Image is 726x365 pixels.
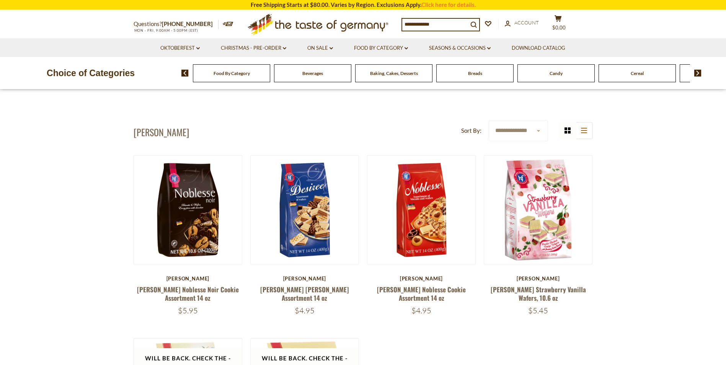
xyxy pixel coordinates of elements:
[367,275,476,282] div: [PERSON_NAME]
[491,285,586,302] a: [PERSON_NAME] Strawberry Vanilla Wafers, 10.6 oz
[181,70,189,77] img: previous arrow
[160,44,200,52] a: Oktoberfest
[134,156,242,264] img: Hans
[468,70,482,76] a: Breads
[134,275,243,282] div: [PERSON_NAME]
[484,156,592,264] img: Hans
[552,24,566,31] span: $0.00
[694,70,702,77] img: next arrow
[260,285,349,302] a: [PERSON_NAME] [PERSON_NAME] Assortment 14 oz
[370,70,418,76] a: Baking, Cakes, Desserts
[505,19,539,27] a: Account
[512,44,565,52] a: Download Catalog
[367,156,476,264] img: Hans
[134,28,199,33] span: MON - FRI, 9:00AM - 5:00PM (EST)
[251,156,359,264] img: Hans
[162,20,213,27] a: [PHONE_NUMBER]
[214,70,250,76] a: Food By Category
[377,285,466,302] a: [PERSON_NAME] Noblesse Cookie Assortment 14 oz
[421,1,476,8] a: Click here for details.
[250,275,359,282] div: [PERSON_NAME]
[302,70,323,76] a: Beverages
[484,275,593,282] div: [PERSON_NAME]
[354,44,408,52] a: Food By Category
[221,44,286,52] a: Christmas - PRE-ORDER
[514,20,539,26] span: Account
[528,306,548,315] span: $5.45
[411,306,431,315] span: $4.95
[429,44,491,52] a: Seasons & Occasions
[178,306,198,315] span: $5.95
[631,70,644,76] a: Cereal
[461,126,481,135] label: Sort By:
[550,70,563,76] a: Candy
[137,285,239,302] a: [PERSON_NAME] Noblesse Noir Cookie Assortment 14 oz
[295,306,315,315] span: $4.95
[307,44,333,52] a: On Sale
[547,15,570,34] button: $0.00
[134,126,189,138] h1: [PERSON_NAME]
[134,19,219,29] p: Questions?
